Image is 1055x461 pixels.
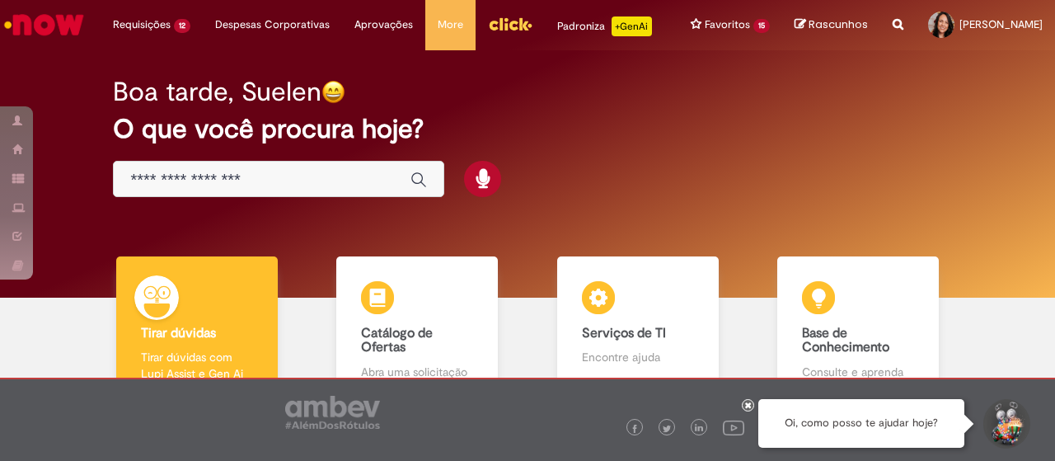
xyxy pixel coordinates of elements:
[361,364,473,380] p: Abra uma solicitação
[802,364,914,380] p: Consulte e aprenda
[582,349,694,365] p: Encontre ajuda
[174,19,190,33] span: 12
[307,256,528,399] a: Catálogo de Ofertas Abra uma solicitação
[695,424,703,434] img: logo_footer_linkedin.png
[557,16,652,36] div: Padroniza
[809,16,868,32] span: Rascunhos
[438,16,463,33] span: More
[748,256,969,399] a: Base de Conhecimento Consulte e aprenda
[753,19,770,33] span: 15
[113,16,171,33] span: Requisições
[981,399,1030,449] button: Iniciar Conversa de Suporte
[113,78,321,106] h2: Boa tarde, Suelen
[2,8,87,41] img: ServiceNow
[663,425,671,433] img: logo_footer_twitter.png
[723,416,744,438] img: logo_footer_youtube.png
[361,325,433,356] b: Catálogo de Ofertas
[321,80,345,104] img: happy-face.png
[141,349,253,382] p: Tirar dúvidas com Lupi Assist e Gen Ai
[354,16,413,33] span: Aprovações
[87,256,307,399] a: Tirar dúvidas Tirar dúvidas com Lupi Assist e Gen Ai
[215,16,330,33] span: Despesas Corporativas
[582,325,666,341] b: Serviços de TI
[631,425,639,433] img: logo_footer_facebook.png
[959,17,1043,31] span: [PERSON_NAME]
[802,325,889,356] b: Base de Conhecimento
[488,12,532,36] img: click_logo_yellow_360x200.png
[113,115,941,143] h2: O que você procura hoje?
[795,17,868,33] a: Rascunhos
[285,396,380,429] img: logo_footer_ambev_rotulo_gray.png
[527,256,748,399] a: Serviços de TI Encontre ajuda
[705,16,750,33] span: Favoritos
[141,325,216,341] b: Tirar dúvidas
[612,16,652,36] p: +GenAi
[758,399,964,448] div: Oi, como posso te ajudar hoje?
